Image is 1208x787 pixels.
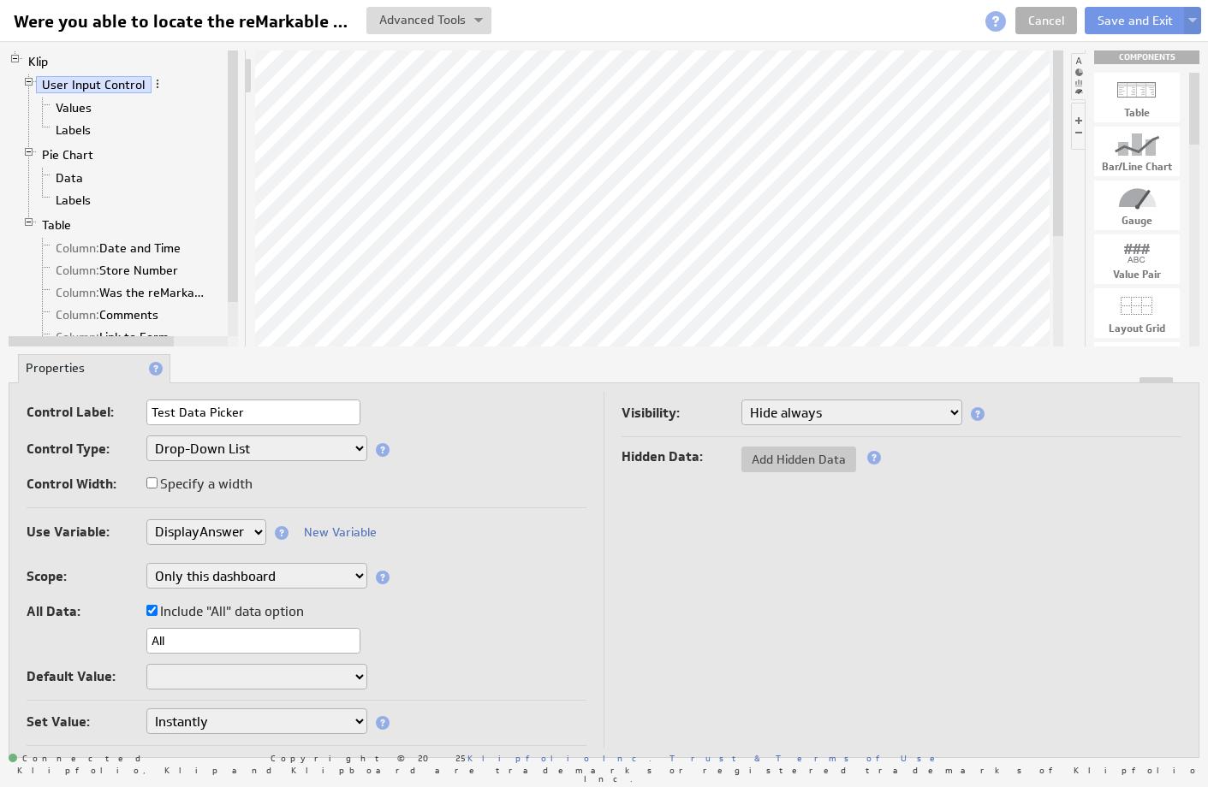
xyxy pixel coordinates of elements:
label: Set Value: [27,710,146,734]
a: Column: Date and Time [50,240,187,257]
label: Control Width: [27,472,146,496]
a: Klipfolio Inc. [467,752,652,764]
label: Default Value: [27,665,146,689]
a: Column: Was the reMarkable Display Located? [50,284,213,301]
label: Control Label: [27,400,146,424]
input: Were you able to locate the reMarkable display? [7,7,356,36]
a: Labels [50,121,98,139]
img: button-savedrop.png [1188,18,1197,25]
div: Bar/Line Chart [1094,162,1180,172]
span: Column: [56,285,99,300]
span: Klipfolio, Klip and Klipboard are trademarks or registered trademarks of Klipfolio Inc. [17,766,1199,783]
label: Specify a width [146,472,253,496]
button: Add Hidden Data [741,447,856,472]
span: Column: [56,263,99,278]
div: Drag & drop components onto the workspace [1094,50,1199,64]
span: Add Hidden Data [741,452,856,467]
a: New Variable [304,524,377,540]
a: Data [50,169,90,186]
a: Labels [50,192,98,209]
a: Column: Link to Form [50,328,176,346]
li: Properties [18,354,170,383]
li: Hide or show the component controls palette [1071,103,1085,150]
li: Hide or show the component palette [1071,53,1086,100]
a: Pie Chart [36,146,100,163]
a: Values [50,99,98,116]
label: Control Type: [27,437,146,461]
a: Column: Comments [50,306,165,323]
label: Hidden Data: [622,445,741,469]
div: Layout Grid [1094,323,1180,334]
button: Save and Exit [1085,7,1186,34]
a: User Input Control [36,76,152,93]
span: Copyright © 2025 [271,754,652,762]
span: More actions [152,78,164,90]
a: Klip [22,53,55,70]
div: Table [1094,108,1180,118]
label: Use Variable: [27,520,146,544]
span: Column: [56,240,99,256]
input: Include "All" data option [146,605,158,616]
span: Connected: ID: dpnc-21 Online: true [9,754,151,764]
label: Scope: [27,565,146,589]
img: button-savedrop.png [474,18,483,25]
a: Column: Store Number [50,262,185,279]
span: Column: [56,329,99,345]
a: Trust & Terms of Use [669,752,947,764]
div: Value Pair [1094,269,1180,280]
label: All Data: [27,600,146,624]
a: Table [36,216,78,234]
label: Include "All" data option [146,600,304,624]
a: Cancel [1015,7,1077,34]
label: Visibility: [622,401,741,425]
span: Column: [56,307,99,322]
div: Gauge [1094,216,1180,226]
input: Specify a width [146,477,158,488]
